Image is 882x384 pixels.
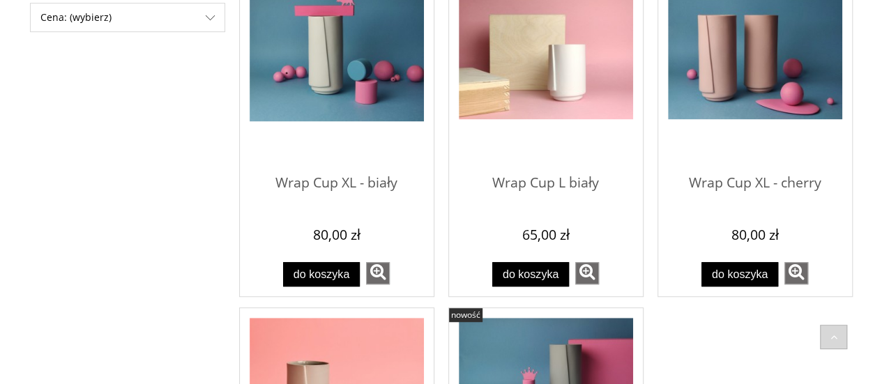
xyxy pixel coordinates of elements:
[784,262,808,284] a: zobacz więcej
[712,268,768,280] span: Do koszyka
[701,262,778,286] button: Do koszyka Wrap Cup XL - cherry
[250,162,424,217] a: Wrap Cup XL - biały
[575,262,599,284] a: zobacz więcej
[459,162,633,217] a: Wrap Cup L biały
[250,162,424,204] span: Wrap Cup XL - biały
[31,3,225,31] span: Cena: (wybierz)
[503,268,559,280] span: Do koszyka
[668,162,842,217] a: Wrap Cup XL - cherry
[294,268,350,280] span: Do koszyka
[731,225,779,244] em: 80,00 zł
[451,309,480,321] span: nowość
[459,162,633,204] span: Wrap Cup L biały
[366,262,390,284] a: zobacz więcej
[522,225,570,244] em: 65,00 zł
[668,162,842,204] span: Wrap Cup XL - cherry
[283,262,360,286] button: Do koszyka Wrap Cup XL - biały
[492,262,569,286] button: Do koszyka Wrap Cup L biały
[313,225,360,244] em: 80,00 zł
[30,3,225,32] div: Filtruj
